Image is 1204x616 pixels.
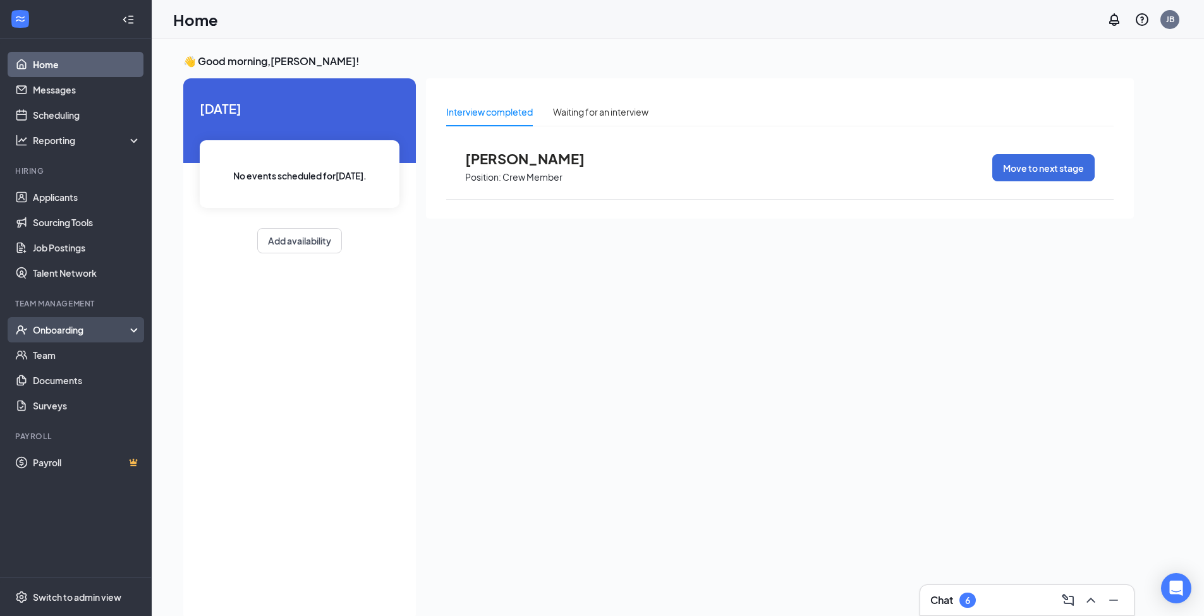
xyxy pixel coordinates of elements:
[257,228,342,253] button: Add availability
[33,260,141,286] a: Talent Network
[1161,573,1191,603] div: Open Intercom Messenger
[1104,590,1124,610] button: Minimize
[930,593,953,607] h3: Chat
[122,13,135,26] svg: Collapse
[1166,14,1174,25] div: JB
[446,105,533,119] div: Interview completed
[15,298,138,309] div: Team Management
[173,9,218,30] h1: Home
[465,171,501,183] p: Position:
[1107,12,1122,27] svg: Notifications
[15,323,28,336] svg: UserCheck
[33,102,141,128] a: Scheduling
[1061,593,1076,608] svg: ComposeMessage
[33,210,141,235] a: Sourcing Tools
[1134,12,1150,27] svg: QuestionInfo
[15,166,138,176] div: Hiring
[33,591,121,603] div: Switch to admin view
[465,150,604,167] span: [PERSON_NAME]
[33,134,142,147] div: Reporting
[33,184,141,210] a: Applicants
[33,450,141,475] a: PayrollCrown
[1058,590,1078,610] button: ComposeMessage
[15,591,28,603] svg: Settings
[15,134,28,147] svg: Analysis
[1106,593,1121,608] svg: Minimize
[33,342,141,368] a: Team
[1083,593,1098,608] svg: ChevronUp
[233,169,367,183] span: No events scheduled for [DATE] .
[1081,590,1101,610] button: ChevronUp
[15,431,138,442] div: Payroll
[965,595,970,606] div: 6
[33,235,141,260] a: Job Postings
[992,154,1095,181] button: Move to next stage
[33,323,130,336] div: Onboarding
[200,99,399,118] span: [DATE]
[33,393,141,418] a: Surveys
[183,54,1134,68] h3: 👋 Good morning, [PERSON_NAME] !
[33,368,141,393] a: Documents
[14,13,27,25] svg: WorkstreamLogo
[553,105,648,119] div: Waiting for an interview
[502,171,562,183] p: Crew Member
[33,77,141,102] a: Messages
[33,52,141,77] a: Home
